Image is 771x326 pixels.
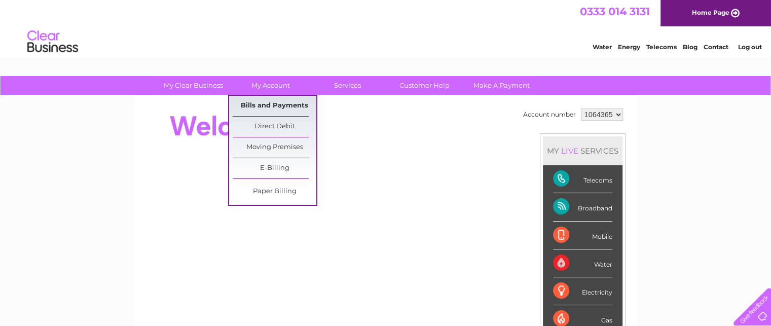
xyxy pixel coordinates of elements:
a: My Account [229,76,312,95]
a: 0333 014 3131 [580,5,650,18]
a: Water [593,43,612,51]
td: Account number [521,106,578,123]
a: Energy [618,43,640,51]
a: Log out [738,43,761,51]
a: Moving Premises [233,137,316,158]
a: Customer Help [383,76,466,95]
div: Broadband [553,193,612,221]
a: Direct Debit [233,117,316,137]
div: MY SERVICES [543,136,622,165]
a: Telecoms [646,43,677,51]
a: Paper Billing [233,182,316,202]
a: Services [306,76,389,95]
a: Make A Payment [460,76,543,95]
div: Clear Business is a trading name of Verastar Limited (registered in [GEOGRAPHIC_DATA] No. 3667643... [146,6,626,49]
a: Blog [683,43,697,51]
div: LIVE [559,146,580,156]
div: Telecoms [553,165,612,193]
div: Water [553,249,612,277]
a: Bills and Payments [233,96,316,116]
div: Mobile [553,222,612,249]
img: logo.png [27,26,79,57]
a: E-Billing [233,158,316,178]
a: My Clear Business [152,76,235,95]
div: Electricity [553,277,612,305]
a: Contact [704,43,728,51]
